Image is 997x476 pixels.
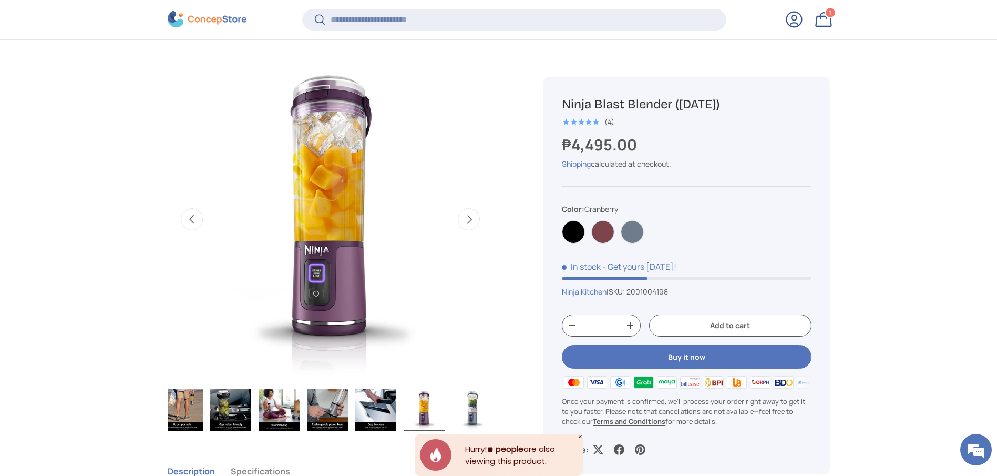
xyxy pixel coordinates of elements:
img: Ninja Blast Blender (BC151) [259,389,300,431]
div: Chat with us now [55,59,177,73]
img: bpi [702,374,725,390]
img: metrobank [795,374,818,390]
a: Shipping [562,159,591,169]
img: master [562,374,585,390]
span: | [607,287,668,297]
p: - Get yours [DATE]! [602,261,676,273]
div: calculated at checkout. [562,158,811,169]
span: 2001004198 [626,287,668,297]
media-gallery: Gallery Viewer [168,56,494,434]
img: Ninja Blast Blender (BC151) [210,389,251,431]
a: 5.0 out of 5.0 stars (4) [562,115,614,127]
img: gcash [609,374,632,390]
div: 5.0 out of 5.0 stars [562,117,599,127]
textarea: Type your message and hit 'Enter' [5,287,200,324]
span: In stock [562,261,601,273]
button: Buy it now [562,346,811,369]
p: Once your payment is confirmed, we'll process your order right away to get it to you faster. Plea... [562,397,811,427]
div: (4) [604,118,614,126]
div: Close [578,434,583,439]
img: visa [585,374,609,390]
span: ★★★★★ [562,117,599,127]
legend: Color: [562,204,618,215]
img: Ninja Blast Blender (BC151) [162,389,203,431]
h1: Ninja Blast Blender ([DATE]) [562,96,811,113]
button: Add to cart [649,315,811,337]
a: Ninja Kitchen [562,287,607,297]
img: ubp [725,374,748,390]
img: ConcepStore [168,12,246,28]
img: qrph [748,374,772,390]
img: Ninja Blast Blender (BC151) [404,389,445,431]
img: maya [655,374,679,390]
strong: ₱4,495.00 [562,134,640,155]
img: billease [679,374,702,390]
img: Ninja Blast Blender (BC151) [355,389,396,431]
span: We're online! [61,133,145,239]
span: Cranberry [584,204,618,214]
img: Ninja Blast Blender (BC151) [452,389,493,431]
span: 1 [829,9,831,17]
img: grabpay [632,374,655,390]
span: SKU: [609,287,625,297]
img: Ninja Blast Blender (BC151) [307,389,348,431]
div: Minimize live chat window [172,5,198,31]
a: Terms and Conditions [593,417,665,427]
img: bdo [772,374,795,390]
